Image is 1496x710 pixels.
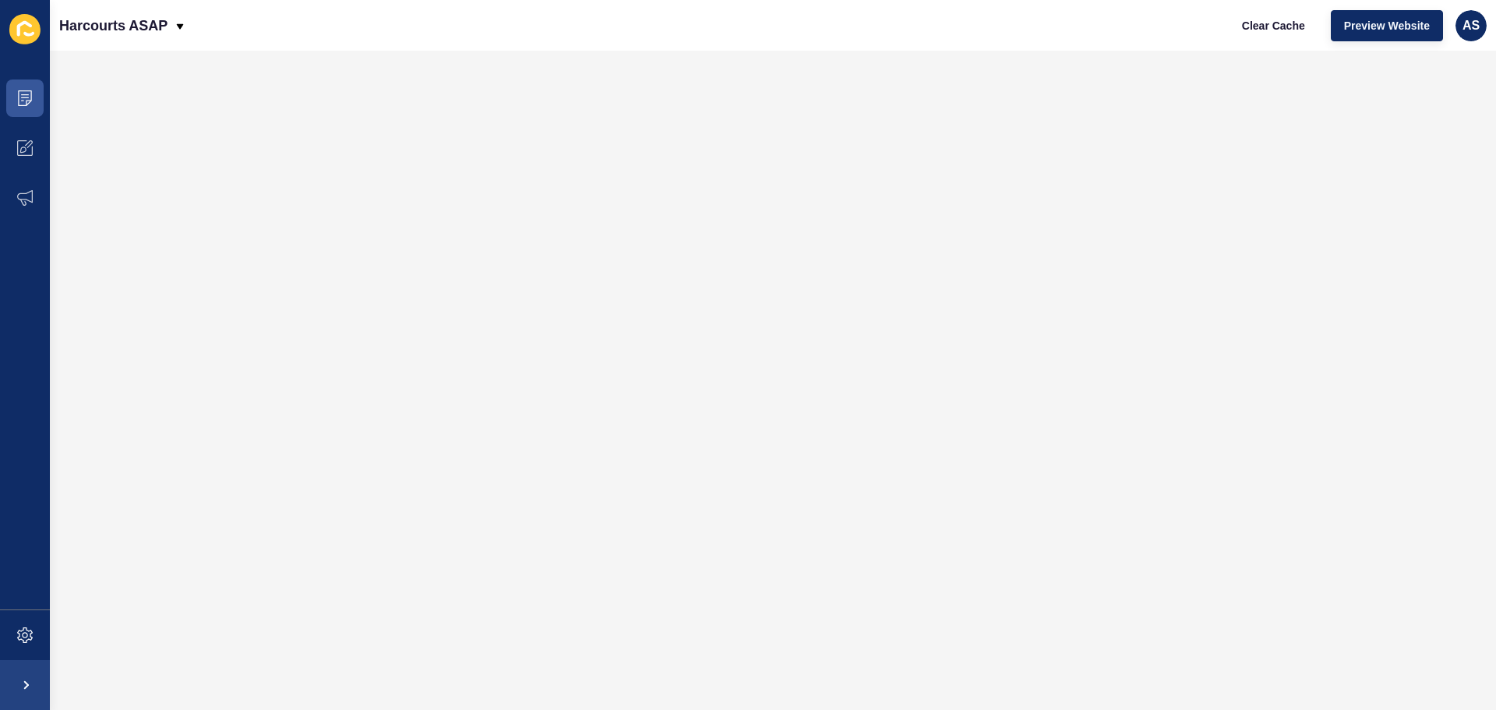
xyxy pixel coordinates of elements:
span: Preview Website [1344,18,1430,34]
p: Harcourts ASAP [59,6,168,45]
span: AS [1462,18,1480,34]
button: Clear Cache [1229,10,1318,41]
button: Preview Website [1331,10,1443,41]
span: Clear Cache [1242,18,1305,34]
